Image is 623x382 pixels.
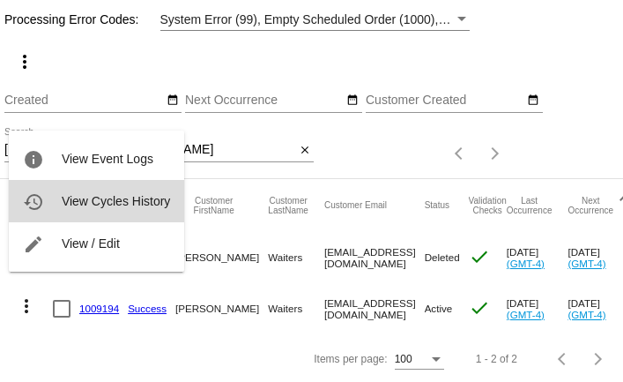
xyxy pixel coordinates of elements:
span: View Event Logs [62,152,153,166]
mat-icon: history [23,191,44,213]
mat-icon: edit [23,234,44,255]
span: View Cycles History [62,194,170,208]
mat-icon: info [23,149,44,170]
span: View / Edit [62,236,120,251]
